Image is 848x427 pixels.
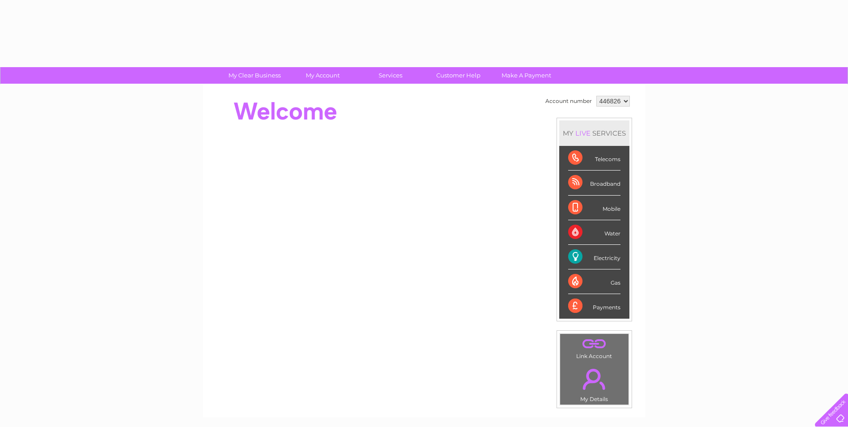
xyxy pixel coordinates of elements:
div: Gas [568,269,620,294]
div: Mobile [568,196,620,220]
div: Broadband [568,171,620,195]
td: Account number [543,94,594,109]
div: Electricity [568,245,620,269]
a: My Account [286,67,359,84]
a: Make A Payment [489,67,563,84]
td: My Details [560,361,629,405]
div: MY SERVICES [559,120,629,146]
a: Customer Help [422,67,495,84]
div: Telecoms [568,146,620,171]
a: . [562,363,626,395]
div: LIVE [574,129,592,137]
div: Water [568,220,620,245]
div: Payments [568,294,620,318]
a: My Clear Business [218,67,291,84]
a: . [562,336,626,352]
a: Services [354,67,427,84]
td: Link Account [560,333,629,362]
